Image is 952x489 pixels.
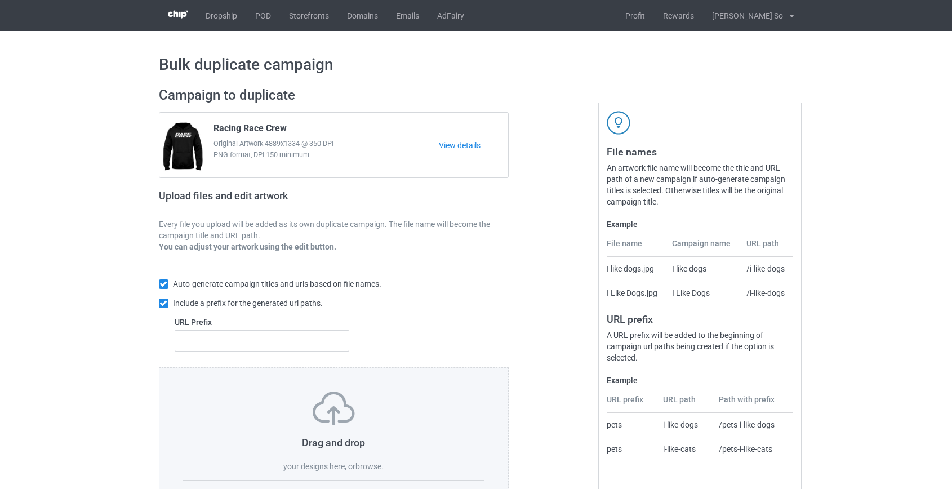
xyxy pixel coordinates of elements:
div: A URL prefix will be added to the beginning of campaign url paths being created if the option is ... [607,330,793,363]
h2: Campaign to duplicate [159,87,509,104]
span: . [381,462,384,471]
b: You can adjust your artwork using the edit button. [159,242,336,251]
td: i-like-dogs [657,413,713,437]
label: Example [607,375,793,386]
th: Path with prefix [713,394,793,413]
img: svg+xml;base64,PD94bWwgdmVyc2lvbj0iMS4wIiBlbmNvZGluZz0iVVRGLTgiPz4KPHN2ZyB3aWR0aD0iNDJweCIgaGVpZ2... [607,111,630,135]
th: URL path [657,394,713,413]
td: /i-like-dogs [740,281,793,305]
a: View details [439,140,508,151]
div: [PERSON_NAME] So [703,2,783,30]
th: URL path [740,238,793,257]
td: /i-like-dogs [740,257,793,281]
div: An artwork file name will become the title and URL path of a new campaign if auto-generate campai... [607,162,793,207]
td: I Like Dogs.jpg [607,281,666,305]
span: Include a prefix for the generated url paths. [173,299,323,308]
td: pets [607,437,657,461]
label: URL Prefix [175,317,350,328]
td: I Like Dogs [666,281,740,305]
th: Campaign name [666,238,740,257]
td: I like dogs [666,257,740,281]
th: File name [607,238,666,257]
h3: URL prefix [607,313,793,326]
img: 3d383065fc803cdd16c62507c020ddf8.png [168,10,188,19]
p: Every file you upload will be added as its own duplicate campaign. The file name will become the ... [159,219,509,241]
td: /pets-i-like-dogs [713,413,793,437]
h3: Drag and drop [183,436,485,449]
img: svg+xml;base64,PD94bWwgdmVyc2lvbj0iMS4wIiBlbmNvZGluZz0iVVRGLTgiPz4KPHN2ZyB3aWR0aD0iNzVweCIgaGVpZ2... [313,392,355,425]
span: your designs here, or [283,462,355,471]
h1: Bulk duplicate campaign [159,55,794,75]
td: i-like-cats [657,437,713,461]
span: Auto-generate campaign titles and urls based on file names. [173,279,381,288]
span: PNG format, DPI 150 minimum [213,149,439,161]
td: pets [607,413,657,437]
h2: Upload files and edit artwork [159,190,369,211]
label: Example [607,219,793,230]
span: Racing Race Crew [213,123,287,138]
td: I like dogs.jpg [607,257,666,281]
th: URL prefix [607,394,657,413]
h3: File names [607,145,793,158]
span: Original Artwork 4889x1334 @ 350 DPI [213,138,439,149]
td: /pets-i-like-cats [713,437,793,461]
label: browse [355,462,381,471]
